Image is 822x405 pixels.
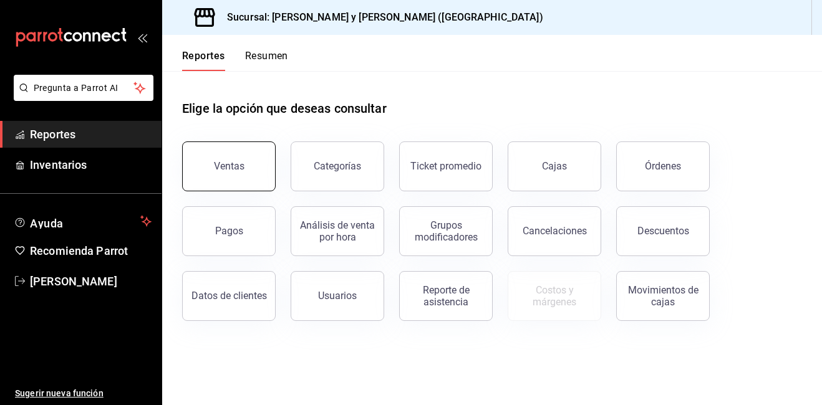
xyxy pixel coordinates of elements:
button: Usuarios [291,271,384,321]
button: Ventas [182,141,276,191]
div: Análisis de venta por hora [299,219,376,243]
div: Pagos [215,225,243,237]
span: Ayuda [30,214,135,229]
button: Órdenes [616,141,710,191]
h3: Sucursal: [PERSON_NAME] y [PERSON_NAME] ([GEOGRAPHIC_DATA]) [217,10,543,25]
div: Cancelaciones [523,225,587,237]
div: Usuarios [318,290,357,302]
div: Ticket promedio [410,160,481,172]
div: Datos de clientes [191,290,267,302]
button: Pagos [182,206,276,256]
button: Categorías [291,141,384,191]
font: Inventarios [30,158,87,171]
font: Reportes [30,128,75,141]
span: Pregunta a Parrot AI [34,82,134,95]
button: Datos de clientes [182,271,276,321]
a: Pregunta a Parrot AI [9,90,153,103]
button: Pregunta a Parrot AI [14,75,153,101]
div: Pestañas de navegación [182,50,288,71]
button: Resumen [245,50,288,71]
div: Categorías [314,160,361,172]
button: Grupos modificadores [399,206,493,256]
button: Contrata inventarios para ver este reporte [508,271,601,321]
button: Ticket promedio [399,141,493,191]
div: Cajas [542,160,567,172]
div: Órdenes [645,160,681,172]
div: Ventas [214,160,244,172]
font: [PERSON_NAME] [30,275,117,288]
button: Reporte de asistencia [399,271,493,321]
div: Movimientos de cajas [624,284,702,308]
font: Sugerir nueva función [15,388,104,398]
button: Cajas [508,141,601,191]
font: Reportes [182,50,225,62]
div: Reporte de asistencia [407,284,485,308]
button: Análisis de venta por hora [291,206,384,256]
button: Movimientos de cajas [616,271,710,321]
button: Descuentos [616,206,710,256]
div: Grupos modificadores [407,219,485,243]
font: Recomienda Parrot [30,244,128,257]
h1: Elige la opción que deseas consultar [182,99,387,118]
div: Costos y márgenes [516,284,593,308]
button: open_drawer_menu [137,32,147,42]
div: Descuentos [637,225,689,237]
button: Cancelaciones [508,206,601,256]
